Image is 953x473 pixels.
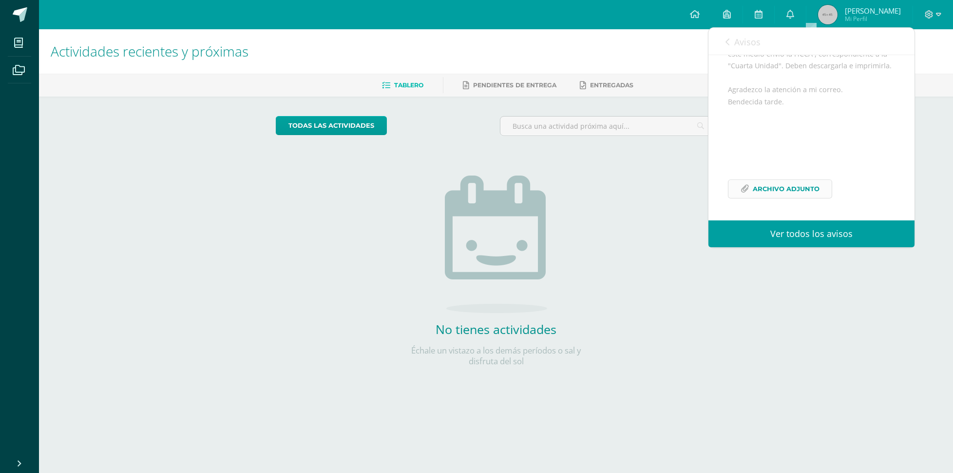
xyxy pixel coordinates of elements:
span: avisos sin leer [835,36,897,46]
span: Tablero [394,81,423,89]
div: Buenas tardes a todos, un gusto saludarles. Por este medio envió la HCCA , correspondiente a la "... [728,36,895,210]
span: Actividades recientes y próximas [51,42,248,60]
span: Pendientes de entrega [473,81,556,89]
h2: No tienes actividades [399,321,593,337]
a: Tablero [382,78,423,93]
a: Pendientes de entrega [463,78,556,93]
a: Entregadas [580,78,633,93]
input: Busca una actividad próxima aquí... [500,117,716,136]
span: [PERSON_NAME] [845,6,901,16]
a: Archivo Adjunto [728,179,832,198]
span: Entregadas [590,81,633,89]
img: 45x45 [818,5,838,24]
img: no_activities.png [445,176,547,313]
span: 603 [835,36,848,46]
p: Échale un vistazo a los demás períodos o sal y disfruta del sol [399,345,593,367]
a: todas las Actividades [276,116,387,135]
span: Archivo Adjunto [753,180,820,198]
span: Avisos [734,36,761,48]
a: Ver todos los avisos [708,220,915,247]
span: Mi Perfil [845,15,901,23]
